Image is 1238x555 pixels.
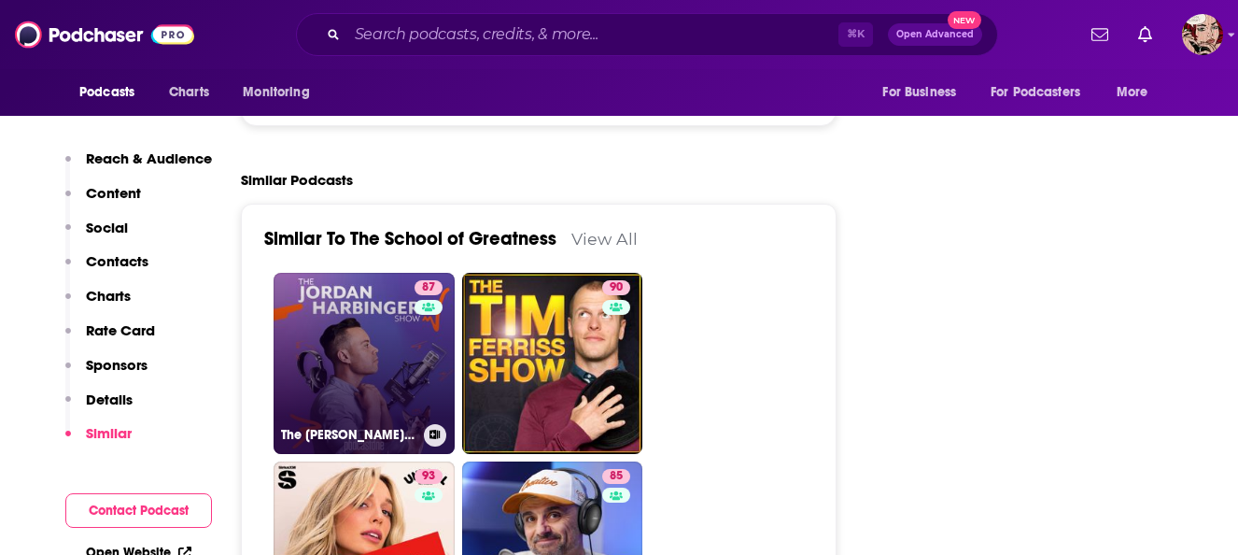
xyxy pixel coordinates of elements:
[66,75,159,110] button: open menu
[415,469,443,484] a: 93
[422,467,435,486] span: 93
[296,13,998,56] div: Search podcasts, credits, & more...
[65,252,148,287] button: Contacts
[230,75,333,110] button: open menu
[65,149,212,184] button: Reach & Audience
[86,391,133,408] p: Details
[65,493,212,528] button: Contact Podcast
[264,227,556,250] a: Similar To The School of Greatness
[243,79,309,106] span: Monitoring
[65,391,133,425] button: Details
[571,229,638,249] a: View All
[1104,75,1172,110] button: open menu
[65,424,132,459] button: Similar
[948,11,981,29] span: New
[415,280,443,295] a: 87
[86,321,155,339] p: Rate Card
[882,79,956,106] span: For Business
[1117,79,1148,106] span: More
[169,79,209,106] span: Charts
[602,469,630,484] a: 85
[281,427,416,443] h3: The [PERSON_NAME] Show
[1131,19,1160,50] a: Show notifications dropdown
[86,184,141,202] p: Content
[241,171,353,189] h2: Similar Podcasts
[1182,14,1223,55] img: User Profile
[86,356,148,374] p: Sponsors
[86,424,132,442] p: Similar
[896,30,974,39] span: Open Advanced
[65,356,148,391] button: Sponsors
[1182,14,1223,55] button: Show profile menu
[610,467,623,486] span: 85
[422,278,435,297] span: 87
[65,219,128,253] button: Social
[838,22,873,47] span: ⌘ K
[602,280,630,295] a: 90
[1084,19,1116,50] a: Show notifications dropdown
[347,20,838,50] input: Search podcasts, credits, & more...
[86,149,212,167] p: Reach & Audience
[86,219,128,236] p: Social
[86,287,131,305] p: Charts
[15,17,194,52] img: Podchaser - Follow, Share and Rate Podcasts
[274,273,455,454] a: 87The [PERSON_NAME] Show
[991,79,1080,106] span: For Podcasters
[978,75,1107,110] button: open menu
[65,287,131,321] button: Charts
[79,79,134,106] span: Podcasts
[610,278,623,297] span: 90
[1182,14,1223,55] span: Logged in as NBM-Suzi
[86,252,148,270] p: Contacts
[869,75,979,110] button: open menu
[65,321,155,356] button: Rate Card
[65,184,141,219] button: Content
[888,23,982,46] button: Open AdvancedNew
[462,273,643,454] a: 90
[157,75,220,110] a: Charts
